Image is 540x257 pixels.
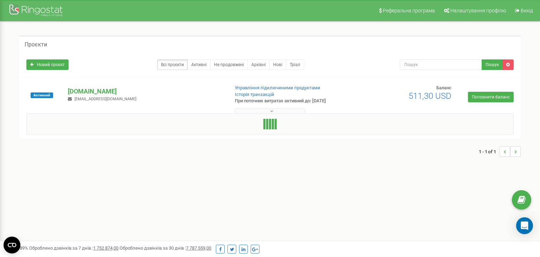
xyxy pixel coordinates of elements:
[516,217,533,234] div: Open Intercom Messenger
[26,59,69,70] a: Новий проєкт
[450,8,506,13] span: Налаштування профілю
[93,245,118,251] u: 1 752 874,00
[479,146,500,157] span: 1 - 1 of 1
[120,245,211,251] span: Оброблено дзвінків за 30 днів :
[247,59,270,70] a: Архівні
[383,8,435,13] span: Реферальна програма
[75,97,136,101] span: [EMAIL_ADDRESS][DOMAIN_NAME]
[286,59,304,70] a: Тріал
[235,98,349,104] p: При поточних витратах активний до: [DATE]
[479,139,521,164] nav: ...
[31,92,53,98] span: Активний
[235,85,320,90] a: Управління підключеними продуктами
[186,245,211,251] u: 7 787 559,00
[235,92,274,97] a: Історія транзакцій
[4,237,20,253] button: Open CMP widget
[409,91,451,101] span: 511,30 USD
[210,59,248,70] a: Не продовжені
[436,85,451,90] span: Баланс
[68,87,223,96] p: [DOMAIN_NAME]
[25,41,47,48] h5: Проєкти
[269,59,286,70] a: Нові
[29,245,118,251] span: Оброблено дзвінків за 7 днів :
[482,59,503,70] button: Пошук
[157,59,188,70] a: Всі проєкти
[521,8,533,13] span: Вихід
[187,59,211,70] a: Активні
[468,92,514,102] a: Поповнити баланс
[400,59,482,70] input: Пошук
